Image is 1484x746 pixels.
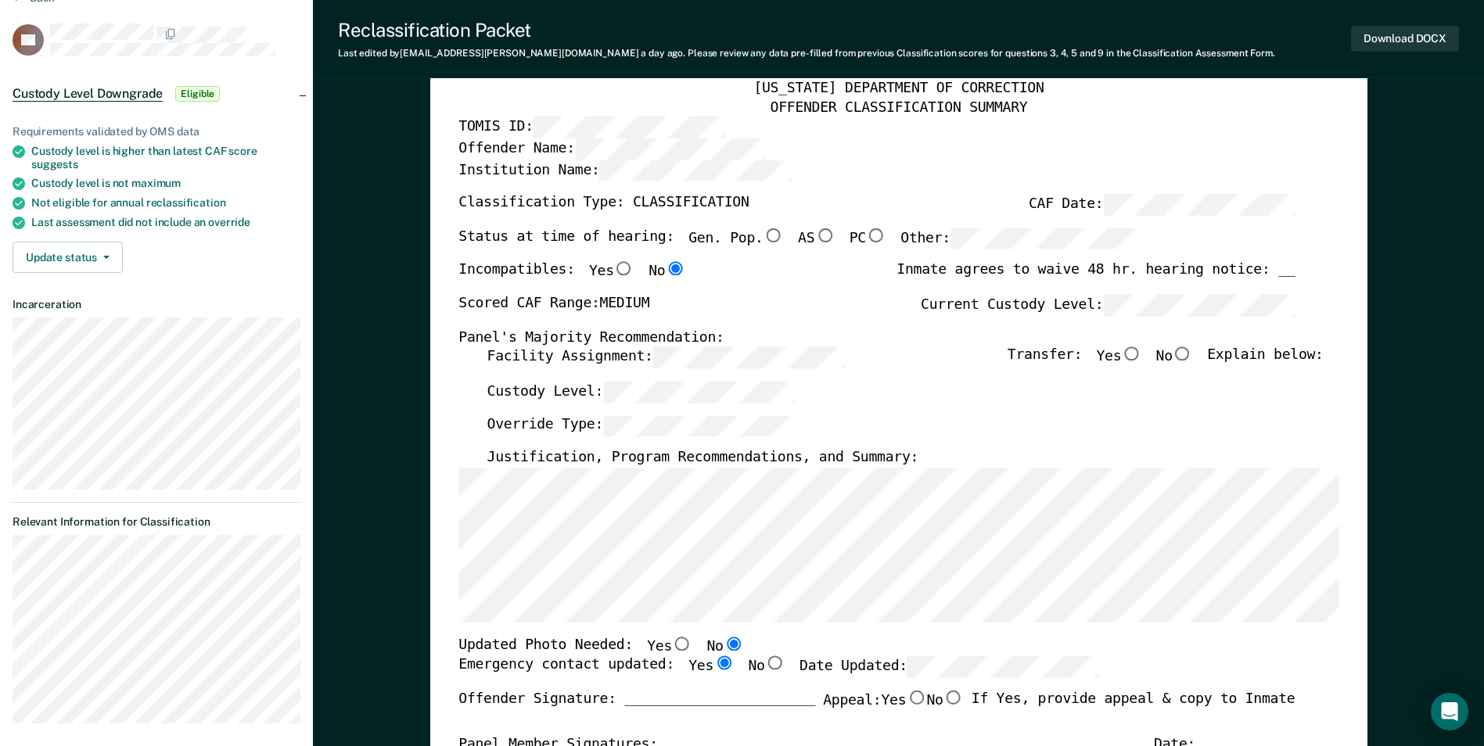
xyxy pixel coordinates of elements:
[13,515,300,529] dt: Relevant Information for Classification
[641,48,683,59] span: a day ago
[458,228,1142,263] div: Status at time of hearing:
[723,637,743,651] input: No
[1351,26,1459,52] button: Download DOCX
[688,657,734,678] label: Yes
[652,347,844,368] input: Facility Assignment:
[458,657,1099,691] div: Emergency contact updated:
[906,690,926,705] input: Yes
[208,216,250,228] span: override
[13,298,300,311] dt: Incarceration
[798,228,835,249] label: AS
[1173,347,1193,361] input: No
[13,86,163,102] span: Custody Level Downgrade
[748,657,785,678] label: No
[31,177,300,190] div: Custody level is not
[175,86,220,102] span: Eligible
[665,262,685,276] input: No
[764,657,785,671] input: No
[487,450,918,468] label: Justification, Program Recommendations, and Summary:
[458,328,1295,347] div: Panel's Majority Recommendation:
[1121,347,1141,361] input: Yes
[458,138,767,160] label: Offender Name:
[950,228,1142,249] input: Other:
[706,637,743,657] label: No
[13,125,300,138] div: Requirements validated by OMS data
[338,19,1275,41] div: Reclassification Packet
[900,228,1142,249] label: Other:
[603,382,795,403] input: Custody Level:
[31,158,78,170] span: suggests
[533,117,724,138] input: TOMIS ID:
[814,228,835,242] input: AS
[907,657,1099,678] input: Date Updated:
[487,347,844,368] label: Facility Assignment:
[458,80,1338,99] div: [US_STATE] DEPARTMENT OF CORRECTION
[31,196,300,210] div: Not eligible for annual
[31,145,300,171] div: Custody level is higher than latest CAF score
[603,415,795,436] input: Override Type:
[1029,194,1295,215] label: CAF Date:
[589,262,634,282] label: Yes
[897,262,1295,295] div: Inmate agrees to waive 48 hr. hearing notice: __
[13,242,123,273] button: Update status
[1096,347,1141,368] label: Yes
[1431,693,1468,730] div: Open Intercom Messenger
[881,690,926,711] label: Yes
[613,262,634,276] input: Yes
[574,138,766,160] input: Offender Name:
[649,262,685,282] label: No
[458,99,1338,117] div: OFFENDER CLASSIFICATION SUMMARY
[458,117,724,138] label: TOMIS ID:
[1103,295,1295,316] input: Current Custody Level:
[926,690,963,711] label: No
[338,48,1275,59] div: Last edited by [EMAIL_ADDRESS][PERSON_NAME][DOMAIN_NAME] . Please review any data pre-filled from...
[672,637,692,651] input: Yes
[763,228,783,242] input: Gen. Pop.
[599,160,791,181] input: Institution Name:
[458,160,791,181] label: Institution Name:
[458,262,685,295] div: Incompatibles:
[458,194,749,215] label: Classification Type: CLASSIFICATION
[823,690,964,723] label: Appeal:
[1155,347,1192,368] label: No
[458,637,744,657] div: Updated Photo Needed:
[921,295,1295,316] label: Current Custody Level:
[31,216,300,229] div: Last assessment did not include an
[458,690,1295,736] div: Offender Signature: _______________________ If Yes, provide appeal & copy to Inmate
[799,657,1099,678] label: Date Updated:
[131,177,181,189] span: maximum
[146,196,226,209] span: reclassification
[487,382,795,403] label: Custody Level:
[866,228,886,242] input: PC
[458,295,649,316] label: Scored CAF Range: MEDIUM
[688,228,784,249] label: Gen. Pop.
[1008,347,1324,382] div: Transfer: Explain below:
[943,690,963,705] input: No
[713,657,734,671] input: Yes
[1103,194,1295,215] input: CAF Date:
[487,415,795,436] label: Override Type:
[849,228,886,249] label: PC
[647,637,692,657] label: Yes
